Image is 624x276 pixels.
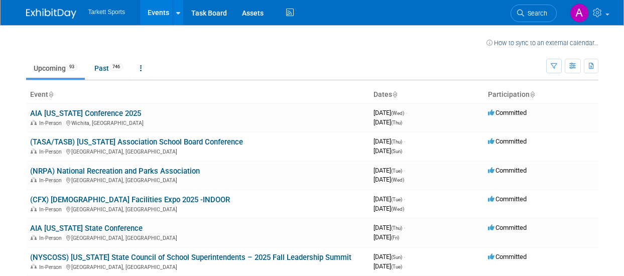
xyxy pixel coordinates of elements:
a: (NYSCOSS) [US_STATE] State Council of School Superintendents – 2025 Fall Leadership Summit [30,253,351,262]
a: Past746 [87,59,131,78]
span: (Thu) [391,139,402,145]
a: (TASA/TASB) [US_STATE] Association School Board Conference [30,137,243,147]
span: [DATE] [373,167,405,174]
span: - [406,109,407,116]
span: [DATE] [373,118,402,126]
img: Adam Winnicky [570,4,589,23]
span: (Thu) [391,225,402,231]
a: AIA [US_STATE] Conference 2025 [30,109,141,118]
span: - [404,253,405,260]
span: In-Person [39,120,65,126]
span: [DATE] [373,224,405,231]
a: Sort by Event Name [48,90,53,98]
a: AIA [US_STATE] State Conference [30,224,143,233]
a: Upcoming93 [26,59,85,78]
span: (Sun) [391,149,402,154]
span: Committed [488,224,527,231]
a: How to sync to an external calendar... [486,39,598,47]
span: - [404,224,405,231]
img: In-Person Event [31,264,37,269]
a: Search [511,5,557,22]
span: (Tue) [391,168,402,174]
span: 93 [66,63,77,71]
span: [DATE] [373,176,404,183]
span: [DATE] [373,147,402,155]
span: [DATE] [373,195,405,203]
span: In-Person [39,177,65,184]
span: Committed [488,195,527,203]
span: Committed [488,253,527,260]
span: [DATE] [373,109,407,116]
img: In-Person Event [31,235,37,240]
div: [GEOGRAPHIC_DATA], [GEOGRAPHIC_DATA] [30,176,365,184]
a: Sort by Start Date [392,90,397,98]
th: Dates [369,86,484,103]
span: Committed [488,137,527,145]
span: In-Person [39,206,65,213]
div: [GEOGRAPHIC_DATA], [GEOGRAPHIC_DATA] [30,147,365,155]
img: In-Person Event [31,120,37,125]
span: - [404,137,405,145]
div: [GEOGRAPHIC_DATA], [GEOGRAPHIC_DATA] [30,233,365,241]
span: [DATE] [373,137,405,145]
span: (Wed) [391,206,404,212]
div: [GEOGRAPHIC_DATA], [GEOGRAPHIC_DATA] [30,262,365,270]
span: [DATE] [373,262,402,270]
span: - [404,195,405,203]
span: (Sun) [391,254,402,260]
span: In-Person [39,235,65,241]
a: (NRPA) National Recreation and Parks Association [30,167,200,176]
span: 746 [109,63,123,71]
img: In-Person Event [31,206,37,211]
span: Tarkett Sports [88,9,125,16]
div: Wichita, [GEOGRAPHIC_DATA] [30,118,365,126]
div: [GEOGRAPHIC_DATA], [GEOGRAPHIC_DATA] [30,205,365,213]
span: [DATE] [373,205,404,212]
span: Search [524,10,547,17]
span: (Wed) [391,177,404,183]
img: In-Person Event [31,149,37,154]
span: (Thu) [391,120,402,125]
span: Committed [488,167,527,174]
span: (Fri) [391,235,399,240]
span: [DATE] [373,253,405,260]
img: In-Person Event [31,177,37,182]
a: (CFX) [DEMOGRAPHIC_DATA] Facilities Expo 2025 -INDOOR [30,195,230,204]
img: ExhibitDay [26,9,76,19]
span: - [404,167,405,174]
th: Participation [484,86,598,103]
span: In-Person [39,149,65,155]
span: (Tue) [391,197,402,202]
a: Sort by Participation Type [530,90,535,98]
span: (Tue) [391,264,402,269]
span: [DATE] [373,233,399,241]
span: (Wed) [391,110,404,116]
th: Event [26,86,369,103]
span: In-Person [39,264,65,270]
span: Committed [488,109,527,116]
